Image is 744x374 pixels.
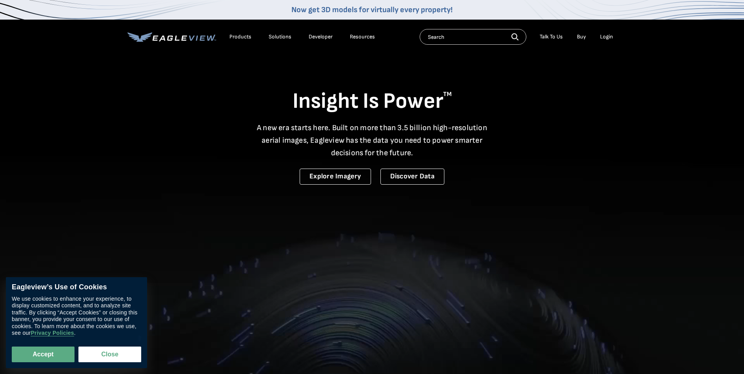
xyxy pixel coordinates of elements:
button: Close [78,347,141,362]
sup: TM [443,91,452,98]
p: A new era starts here. Built on more than 3.5 billion high-resolution aerial images, Eagleview ha... [252,122,492,159]
div: Solutions [269,33,291,40]
div: Eagleview’s Use of Cookies [12,283,141,292]
a: Developer [309,33,333,40]
h1: Insight Is Power [127,88,617,115]
button: Accept [12,347,75,362]
a: Discover Data [380,169,444,185]
div: Products [229,33,251,40]
a: Explore Imagery [300,169,371,185]
div: Login [600,33,613,40]
a: Buy [577,33,586,40]
div: Resources [350,33,375,40]
div: We use cookies to enhance your experience, to display customized content, and to analyze site tra... [12,296,141,337]
div: Talk To Us [540,33,563,40]
a: Now get 3D models for virtually every property! [291,5,453,15]
input: Search [420,29,526,45]
a: Privacy Policies [31,330,74,337]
